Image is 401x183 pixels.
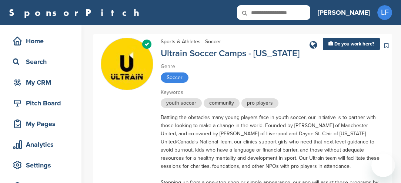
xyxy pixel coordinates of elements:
img: Sponsorpitch & Ultrain Soccer Camps - California [101,38,153,98]
div: Search [11,55,74,68]
span: pro players [241,98,278,108]
a: SponsorPitch [9,8,144,17]
div: Sports & Athletes - Soccer [161,38,221,46]
a: My Pages [7,115,74,132]
div: My CRM [11,76,74,89]
a: Analytics [7,136,74,153]
span: youth soccer [161,98,202,108]
a: My CRM [7,74,74,91]
span: LF [377,5,392,20]
span: community [204,98,240,108]
div: My Pages [11,117,74,131]
a: Pitch Board [7,95,74,112]
div: Genre [161,62,385,71]
div: Home [11,34,74,48]
div: Settings [11,159,74,172]
a: Home [7,33,74,50]
a: [PERSON_NAME] [318,4,370,21]
iframe: Button to launch messaging window [371,153,395,177]
h3: [PERSON_NAME] [318,7,370,18]
span: Soccer [161,72,188,83]
a: Settings [7,157,74,174]
div: Analytics [11,138,74,151]
span: Do you work here? [334,41,374,47]
div: Keywords [161,88,385,96]
a: Ultrain Soccer Camps - [US_STATE] [161,48,300,59]
a: Do you work here? [323,38,380,50]
div: Pitch Board [11,96,74,110]
a: Search [7,53,74,70]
